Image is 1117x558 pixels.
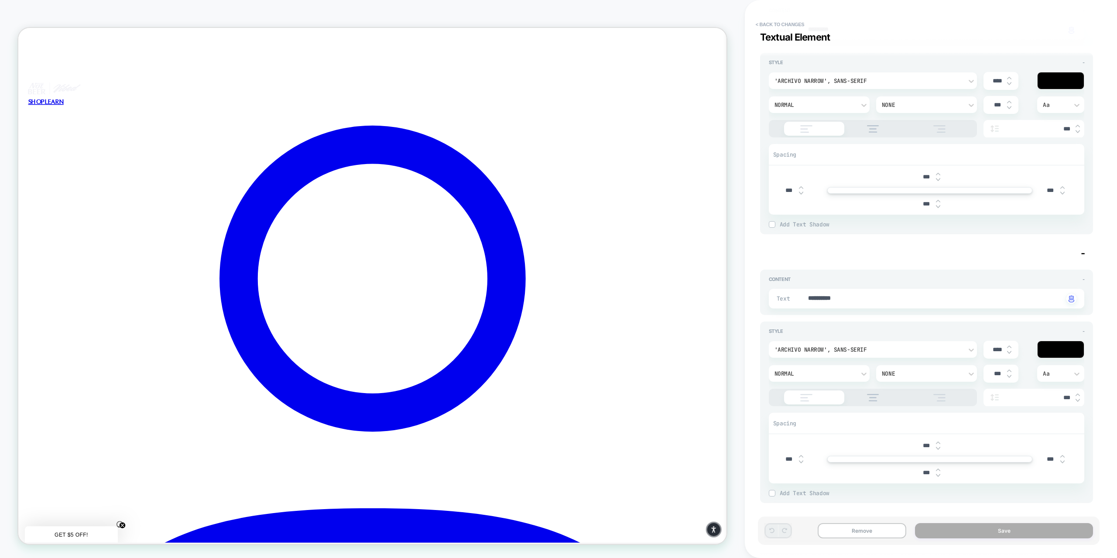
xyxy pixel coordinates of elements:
span: Add Text Shadow [780,221,1085,228]
img: up [799,186,803,189]
span: - [1083,7,1085,14]
img: line height [988,394,1001,401]
img: align text center [862,394,883,401]
a: Not Beer [13,73,932,92]
button: Remove [818,523,907,538]
span: Text [777,295,788,302]
div: Aa [1043,101,1079,109]
img: down [1060,460,1065,464]
div: 'Archivo Narrow', sans-serif [774,77,963,85]
img: down [936,205,940,209]
img: line height [988,125,1001,132]
span: Content [769,276,791,282]
img: align text right [929,394,950,401]
img: up [1007,345,1011,349]
div: None [882,370,963,377]
img: down [1076,399,1080,402]
img: down [936,178,940,181]
button: < Back to changes [751,17,809,31]
img: down [1060,192,1065,195]
img: up [1076,393,1080,397]
img: up [1007,76,1011,80]
div: None [882,101,963,109]
img: up [936,172,940,176]
img: up [936,468,940,472]
img: down [1076,130,1080,134]
img: Not Beer [13,73,83,89]
div: Textual Element [760,31,1102,43]
img: down [936,447,940,450]
div: Normal [774,370,855,377]
img: align text right [929,125,950,133]
div: 'Archivo Narrow', sans-serif [774,346,963,353]
span: Content [769,7,791,14]
span: Style [769,59,783,65]
img: align text center [862,125,883,133]
img: down [799,460,803,464]
img: down [1007,375,1011,378]
img: up [1060,455,1065,458]
a: LEARN [35,93,60,104]
img: up [936,199,940,203]
img: up [1007,100,1011,104]
span: Add Text Shadow [780,490,1085,497]
img: align text left [795,394,817,401]
img: down [1007,106,1011,110]
img: up [1076,124,1080,128]
a: SHOP [13,93,35,104]
img: up [936,441,940,445]
img: down [1007,82,1011,86]
span: Style [769,328,783,334]
img: edit with ai [1069,295,1074,302]
span: Spacing [773,151,796,158]
img: up [1060,186,1065,189]
div: Aa [1043,370,1079,377]
div: Normal [774,101,855,109]
img: down [799,192,803,195]
img: up [1007,369,1011,373]
img: down [936,474,940,477]
img: up [799,455,803,458]
span: - [1081,247,1085,259]
button: Save [915,523,1093,538]
span: - [1083,276,1085,282]
img: down [1007,351,1011,354]
span: - [1083,328,1085,334]
img: align text left [795,125,817,133]
span: Spacing [773,420,796,427]
span: - [1083,59,1085,65]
